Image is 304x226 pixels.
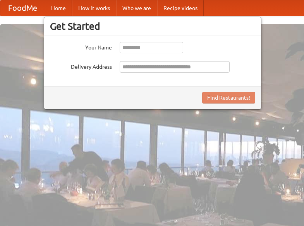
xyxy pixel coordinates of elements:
[72,0,116,16] a: How it works
[202,92,255,104] button: Find Restaurants!
[50,42,112,51] label: Your Name
[0,0,45,16] a: FoodMe
[50,61,112,71] label: Delivery Address
[50,20,255,32] h3: Get Started
[116,0,157,16] a: Who we are
[45,0,72,16] a: Home
[157,0,204,16] a: Recipe videos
